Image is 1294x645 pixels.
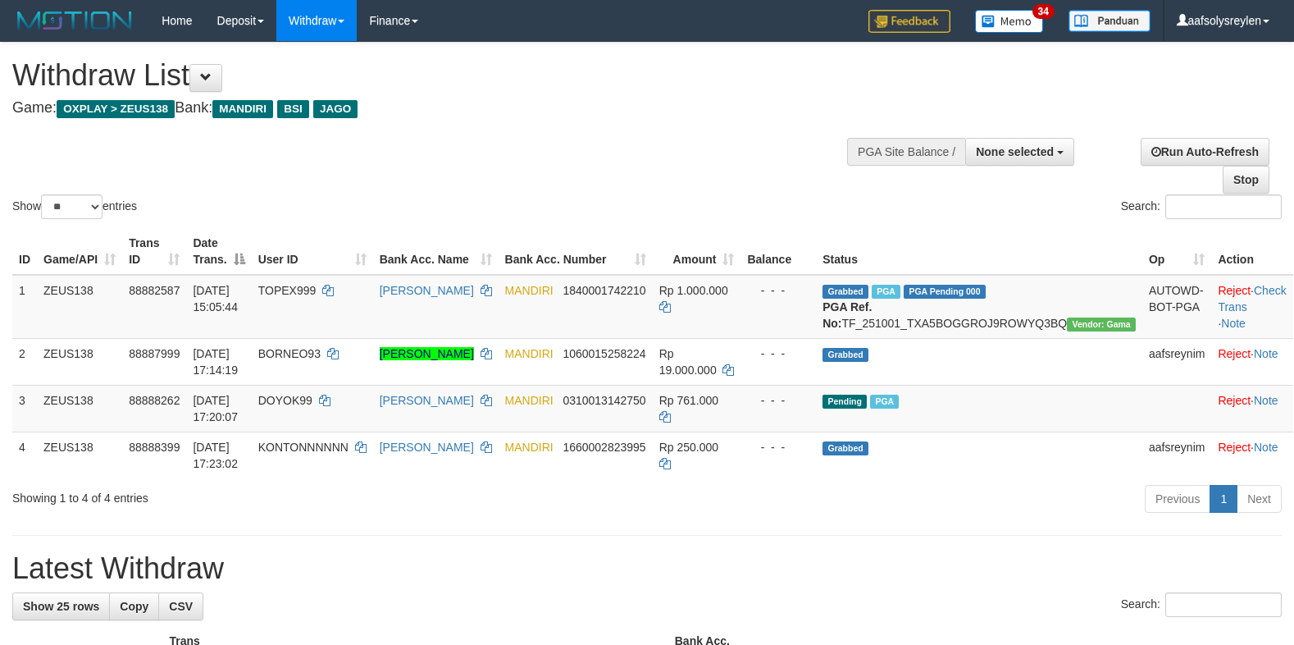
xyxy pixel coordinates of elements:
h1: Withdraw List [12,59,846,92]
a: Reject [1218,394,1251,407]
label: Search: [1121,592,1282,617]
span: Vendor URL: https://trx31.1velocity.biz [1067,318,1136,332]
td: aafsreynim [1142,338,1211,385]
td: · [1211,432,1292,478]
label: Show entries [12,194,137,219]
a: Previous [1145,485,1210,513]
a: Note [1221,317,1246,330]
span: Grabbed [822,441,868,455]
td: ZEUS138 [37,338,122,385]
th: Bank Acc. Number: activate to sort column ascending [499,228,653,275]
span: Rp 1.000.000 [659,284,728,297]
a: [PERSON_NAME] [380,347,474,360]
button: None selected [965,138,1074,166]
td: 2 [12,338,37,385]
td: ZEUS138 [37,432,122,478]
h1: Latest Withdraw [12,552,1282,585]
th: Balance [740,228,816,275]
span: 34 [1032,4,1055,19]
th: Bank Acc. Name: activate to sort column ascending [373,228,499,275]
img: Feedback.jpg [868,10,950,33]
div: PGA Site Balance / [847,138,965,166]
td: aafsreynim [1142,432,1211,478]
th: Game/API: activate to sort column ascending [37,228,122,275]
span: JAGO [313,100,358,118]
span: 88888399 [129,441,180,454]
td: AUTOWD-BOT-PGA [1142,275,1211,339]
td: 4 [12,432,37,478]
a: [PERSON_NAME] [380,394,474,407]
div: - - - [747,282,809,299]
a: Note [1254,441,1278,454]
td: ZEUS138 [37,385,122,432]
td: TF_251001_TXA5BOGGROJ9ROWYQ3BQ [816,275,1142,339]
span: MANDIRI [505,284,554,297]
a: Reject [1218,441,1251,454]
td: · · [1211,275,1292,339]
span: BSI [277,100,309,118]
div: Showing 1 to 4 of 4 entries [12,483,527,506]
th: Amount: activate to sort column ascending [653,228,741,275]
b: PGA Ref. No: [822,300,872,330]
span: [DATE] 15:05:44 [193,284,238,313]
a: Reject [1218,284,1251,297]
th: Op: activate to sort column ascending [1142,228,1211,275]
span: Grabbed [822,348,868,362]
a: [PERSON_NAME] [380,441,474,454]
th: Date Trans.: activate to sort column descending [186,228,251,275]
div: - - - [747,392,809,409]
span: 88888262 [129,394,180,407]
span: 88882587 [129,284,180,297]
span: Rp 19.000.000 [659,347,717,377]
a: Check Trans [1218,284,1286,313]
a: Note [1254,394,1278,407]
span: [DATE] 17:23:02 [193,441,238,470]
span: Copy 0310013142750 to clipboard [563,394,645,407]
div: - - - [747,345,809,362]
th: ID [12,228,37,275]
span: KONTONNNNNN [258,441,349,454]
input: Search: [1165,592,1282,617]
span: None selected [976,145,1054,158]
span: PGA Pending [904,285,986,299]
th: Status [816,228,1142,275]
a: 1 [1210,485,1237,513]
span: Copy 1660002823995 to clipboard [563,441,645,454]
img: panduan.png [1068,10,1150,32]
label: Search: [1121,194,1282,219]
a: Next [1237,485,1282,513]
th: User ID: activate to sort column ascending [252,228,373,275]
span: [DATE] 17:20:07 [193,394,238,423]
a: Copy [109,592,159,620]
input: Search: [1165,194,1282,219]
span: MANDIRI [505,347,554,360]
span: BORNEO93 [258,347,321,360]
span: Grabbed [822,285,868,299]
a: Note [1254,347,1278,360]
span: Marked by aafnoeunsreypich [872,285,900,299]
img: Button%20Memo.svg [975,10,1044,33]
span: MANDIRI [505,394,554,407]
span: Show 25 rows [23,600,99,613]
span: TOPEX999 [258,284,317,297]
span: MANDIRI [212,100,273,118]
span: DOYOK99 [258,394,312,407]
span: Copy 1840001742210 to clipboard [563,284,645,297]
span: Pending [822,395,867,409]
th: Action [1211,228,1292,275]
select: Showentries [41,194,103,219]
span: Rp 250.000 [659,441,718,454]
span: Copy [120,600,148,613]
a: Show 25 rows [12,592,110,620]
img: MOTION_logo.png [12,8,137,33]
h4: Game: Bank: [12,100,846,117]
td: · [1211,338,1292,385]
span: Rp 761.000 [659,394,718,407]
a: Stop [1223,166,1269,194]
a: [PERSON_NAME] [380,284,474,297]
td: · [1211,385,1292,432]
td: 1 [12,275,37,339]
span: OXPLAY > ZEUS138 [57,100,175,118]
span: Copy 1060015258224 to clipboard [563,347,645,360]
td: ZEUS138 [37,275,122,339]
